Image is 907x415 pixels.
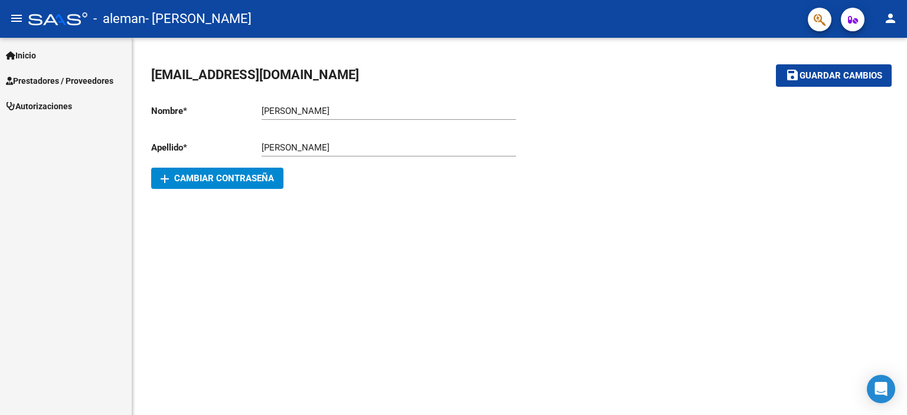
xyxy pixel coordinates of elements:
[151,141,262,154] p: Apellido
[145,6,252,32] span: - [PERSON_NAME]
[93,6,145,32] span: - aleman
[161,173,274,184] span: Cambiar Contraseña
[6,100,72,113] span: Autorizaciones
[9,11,24,25] mat-icon: menu
[6,74,113,87] span: Prestadores / Proveedores
[151,104,262,117] p: Nombre
[151,168,283,189] button: Cambiar Contraseña
[776,64,892,86] button: Guardar cambios
[6,49,36,62] span: Inicio
[785,68,800,82] mat-icon: save
[151,67,359,82] span: [EMAIL_ADDRESS][DOMAIN_NAME]
[158,172,172,186] mat-icon: add
[867,375,895,403] div: Open Intercom Messenger
[800,71,882,81] span: Guardar cambios
[883,11,898,25] mat-icon: person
